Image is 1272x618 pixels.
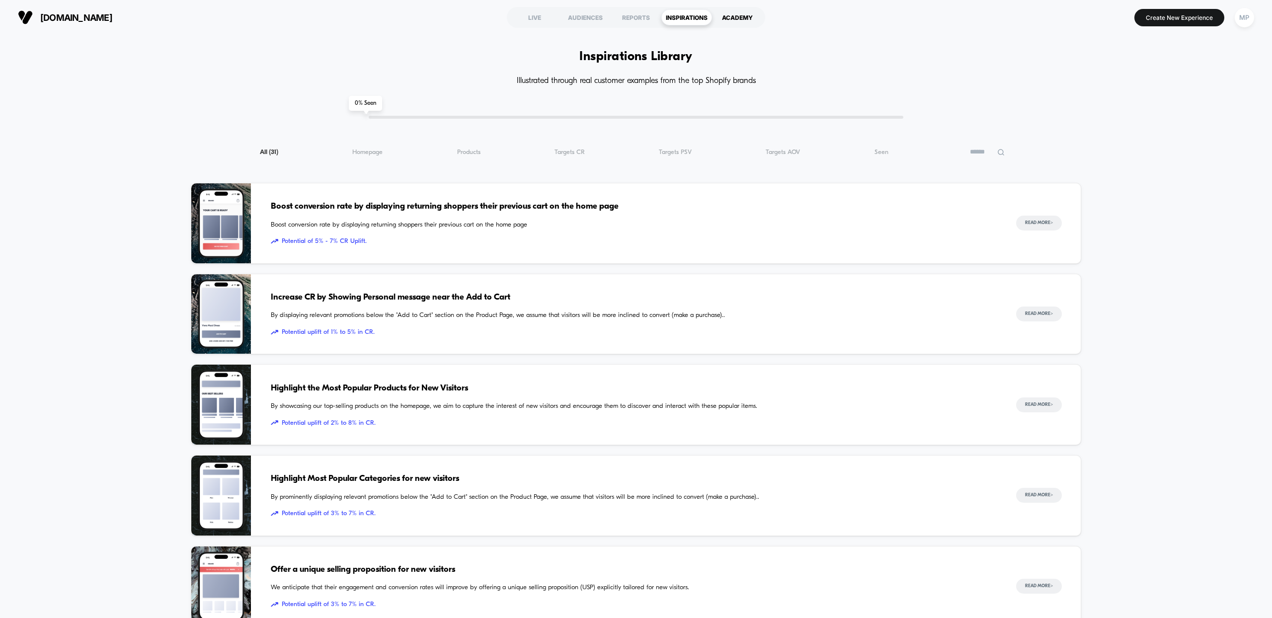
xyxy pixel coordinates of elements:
[271,509,996,519] span: Potential uplift of 3% to 7% in CR.
[271,472,996,485] span: Highlight Most Popular Categories for new visitors
[191,365,251,445] img: By showcasing our top-selling products on the homepage, we aim to capture the interest of new vis...
[611,9,661,25] div: REPORTS
[1134,9,1224,26] button: Create New Experience
[271,418,996,428] span: Potential uplift of 2% to 8% in CR.
[555,149,585,156] span: Targets CR
[269,149,278,155] span: ( 31 )
[271,327,996,337] span: Potential uplift of 1% to 5% in CR.
[271,291,996,304] span: Increase CR by Showing Personal message near the Add to Cart
[1235,8,1254,27] div: MP
[271,310,996,320] span: By displaying relevant promotions below the "Add to Cart" section on the Product Page, we assume ...
[1016,488,1062,503] button: Read More>
[1232,7,1257,28] button: MP
[271,583,996,593] span: We anticipate that their engagement and conversion rates will improve by offering a unique sellin...
[1016,216,1062,231] button: Read More>
[191,274,251,354] img: By displaying relevant promotions below the "Add to Cart" section on the Product Page, we assume ...
[271,220,996,230] span: Boost conversion rate by displaying returning shoppers their previous cart on the home page
[191,456,251,536] img: By prominently displaying relevant promotions below the "Add to Cart" section on the Product Page...
[271,236,996,246] span: Potential of 5% - 7% CR Uplift.
[271,401,996,411] span: By showcasing our top-selling products on the homepage, we aim to capture the interest of new vis...
[579,50,693,64] h1: Inspirations Library
[271,200,996,213] span: Boost conversion rate by displaying returning shoppers their previous cart on the home page
[349,96,382,111] span: 0 % Seen
[1016,397,1062,412] button: Read More>
[766,149,800,156] span: Targets AOV
[509,9,560,25] div: LIVE
[712,9,763,25] div: ACADEMY
[271,382,996,395] span: Highlight the Most Popular Products for New Visitors
[260,149,278,156] span: All
[271,492,996,502] span: By prominently displaying relevant promotions below the "Add to Cart" section on the Product Page...
[191,183,251,263] img: Boost conversion rate by displaying returning shoppers their previous cart on the home page
[271,600,996,610] span: Potential uplift of 3% to 7% in CR.
[1016,579,1062,594] button: Read More>
[457,149,480,156] span: Products
[271,563,996,576] span: Offer a unique selling proposition for new visitors
[661,9,712,25] div: INSPIRATIONS
[352,149,383,156] span: Homepage
[191,77,1081,86] h4: Illustrated through real customer examples from the top Shopify brands
[1016,307,1062,321] button: Read More>
[560,9,611,25] div: AUDIENCES
[874,149,888,156] span: Seen
[18,10,33,25] img: Visually logo
[40,12,112,23] span: [DOMAIN_NAME]
[15,9,115,25] button: [DOMAIN_NAME]
[659,149,692,156] span: Targets PSV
